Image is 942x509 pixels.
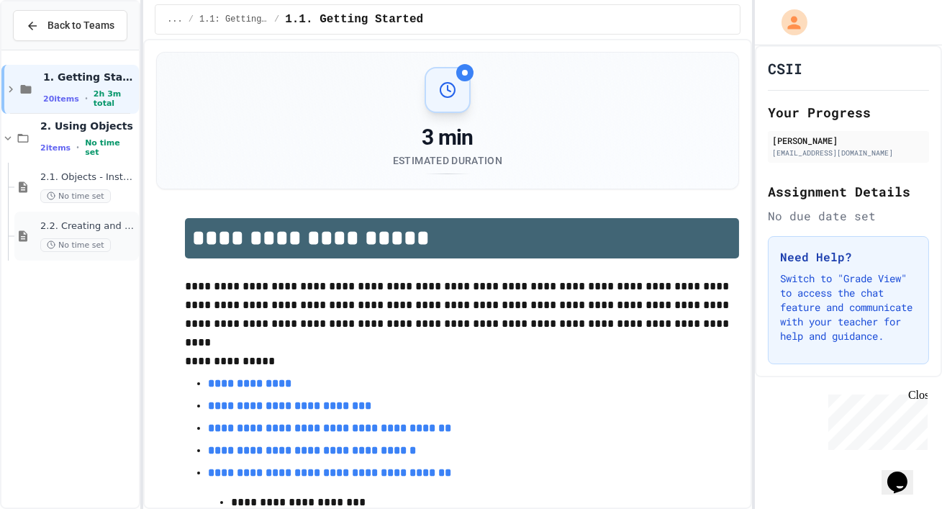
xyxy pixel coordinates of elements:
span: • [85,93,88,104]
h3: Need Help? [780,248,917,266]
span: 2.2. Creating and Initializing Objects: Constructors [40,220,136,233]
div: My Account [766,6,811,39]
div: No due date set [768,207,929,225]
div: [EMAIL_ADDRESS][DOMAIN_NAME] [772,148,925,158]
span: No time set [85,138,136,157]
span: 1.1. Getting Started [285,11,423,28]
span: / [274,14,279,25]
span: 1. Getting Started and Primitive Types [43,71,136,84]
div: 3 min [393,125,502,150]
span: / [189,14,194,25]
span: 2. Using Objects [40,120,136,132]
div: Estimated Duration [393,153,502,168]
span: 2h 3m total [94,89,136,108]
div: [PERSON_NAME] [772,134,925,147]
iframe: chat widget [823,389,928,450]
span: 20 items [43,94,79,104]
h2: Assignment Details [768,181,929,202]
h1: CSII [768,58,802,78]
span: ... [167,14,183,25]
div: Chat with us now!Close [6,6,99,91]
span: • [76,142,79,153]
span: Back to Teams [47,18,114,33]
button: Back to Teams [13,10,127,41]
span: No time set [40,189,111,203]
span: 2.1. Objects - Instances of Classes [40,171,136,184]
span: 1.1: Getting Started [199,14,268,25]
p: Switch to "Grade View" to access the chat feature and communicate with your teacher for help and ... [780,271,917,343]
h2: Your Progress [768,102,929,122]
span: 2 items [40,143,71,153]
iframe: chat widget [882,451,928,495]
span: No time set [40,238,111,252]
